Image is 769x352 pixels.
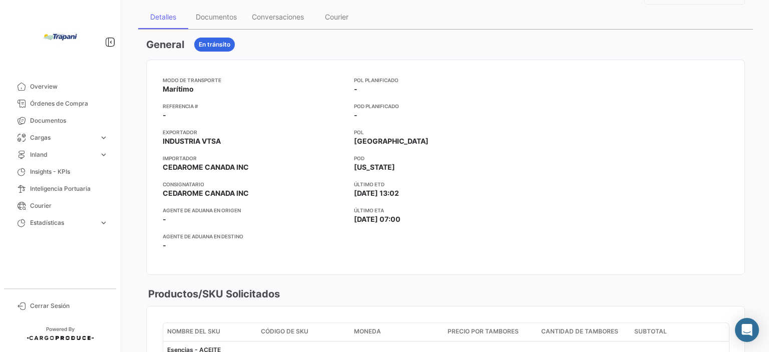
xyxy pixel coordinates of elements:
span: Courier [30,201,108,210]
span: Nombre del SKU [167,327,220,336]
app-card-info-title: Exportador [163,128,346,136]
app-card-info-title: Último ETD [354,180,537,188]
span: INDUSTRIA VTSA [163,136,221,146]
span: Marítimo [163,84,194,94]
h3: Productos/SKU Solicitados [146,287,280,301]
span: [US_STATE] [354,162,395,172]
a: Courier [8,197,112,214]
span: Estadísticas [30,218,95,227]
span: Cargas [30,133,95,142]
app-card-info-title: POL Planificado [354,76,537,84]
span: Precio por Tambores [448,327,519,336]
span: Moneda [354,327,381,336]
span: - [163,214,166,224]
span: - [354,84,357,94]
a: Órdenes de Compra [8,95,112,112]
div: Documentos [196,13,237,21]
span: Cantidad de Tambores [541,327,618,336]
span: Inland [30,150,95,159]
span: Inteligencia Portuaria [30,184,108,193]
span: Insights - KPIs [30,167,108,176]
span: - [163,240,166,250]
datatable-header-cell: Nombre del SKU [163,323,257,341]
span: Overview [30,82,108,91]
a: Inteligencia Portuaria [8,180,112,197]
span: CEDAROME CANADA INC [163,188,249,198]
app-card-info-title: POL [354,128,537,136]
app-card-info-title: Consignatario [163,180,346,188]
span: Cerrar Sesión [30,301,108,310]
span: CEDAROME CANADA INC [163,162,249,172]
span: expand_more [99,150,108,159]
app-card-info-title: POD [354,154,537,162]
app-card-info-title: Agente de Aduana en Origen [163,206,346,214]
div: Conversaciones [252,13,304,21]
app-card-info-title: Último ETA [354,206,537,214]
a: Documentos [8,112,112,129]
span: Subtotal [634,327,667,336]
span: expand_more [99,218,108,227]
datatable-header-cell: Moneda [350,323,444,341]
app-card-info-title: Referencia # [163,102,346,110]
span: - [354,110,357,120]
app-card-info-title: POD Planificado [354,102,537,110]
span: Código de SKU [261,327,308,336]
span: [DATE] 07:00 [354,214,401,224]
span: expand_more [99,133,108,142]
span: Documentos [30,116,108,125]
h3: General [146,38,184,52]
span: - [163,110,166,120]
span: En tránsito [199,40,230,49]
div: Detalles [150,13,176,21]
app-card-info-title: Agente de Aduana en Destino [163,232,346,240]
span: [DATE] 13:02 [354,188,399,198]
datatable-header-cell: Código de SKU [257,323,350,341]
app-card-info-title: Importador [163,154,346,162]
a: Overview [8,78,112,95]
span: [GEOGRAPHIC_DATA] [354,136,429,146]
div: Courier [325,13,348,21]
a: Insights - KPIs [8,163,112,180]
div: Abrir Intercom Messenger [735,318,759,342]
app-card-info-title: Modo de Transporte [163,76,346,84]
span: Órdenes de Compra [30,99,108,108]
img: bd005829-9598-4431-b544-4b06bbcd40b2.jpg [35,12,85,62]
